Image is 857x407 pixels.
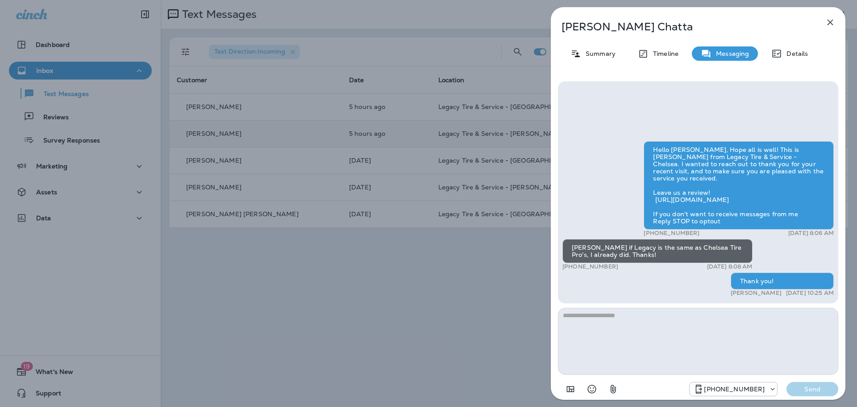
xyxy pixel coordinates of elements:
[788,230,834,237] p: [DATE] 8:06 AM
[562,380,579,398] button: Add in a premade template
[649,50,678,57] p: Timeline
[644,141,834,230] div: Hello [PERSON_NAME], Hope all is well! This is [PERSON_NAME] from Legacy Tire & Service - Chelsea...
[583,380,601,398] button: Select an emoji
[562,21,805,33] p: [PERSON_NAME] Chatta
[711,50,749,57] p: Messaging
[562,263,618,270] p: [PHONE_NUMBER]
[690,384,777,394] div: +1 (205) 606-2088
[731,290,782,297] p: [PERSON_NAME]
[704,386,765,393] p: [PHONE_NUMBER]
[707,263,753,270] p: [DATE] 8:08 AM
[581,50,616,57] p: Summary
[644,230,699,237] p: [PHONE_NUMBER]
[562,239,753,263] div: [PERSON_NAME] if Legacy is the same as Chelsea Tire Pro's, I already did. Thanks!
[782,50,808,57] p: Details
[786,290,834,297] p: [DATE] 10:25 AM
[731,273,834,290] div: Thank you!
